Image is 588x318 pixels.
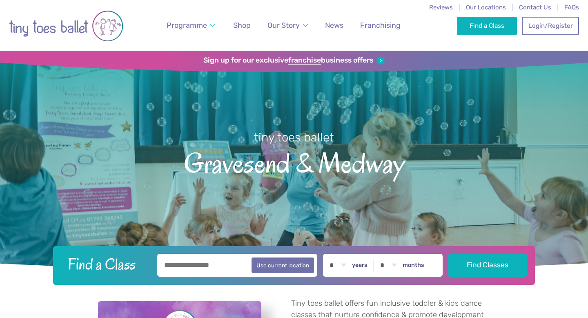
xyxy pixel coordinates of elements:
[167,21,207,29] span: Programme
[466,4,506,11] a: Our Locations
[429,4,453,11] a: Reviews
[360,21,401,29] span: Franchising
[457,17,517,35] a: Find a Class
[61,254,152,274] h2: Find a Class
[325,21,343,29] span: News
[264,16,312,35] a: Our Story
[9,5,123,47] img: tiny toes ballet
[163,16,219,35] a: Programme
[14,146,574,179] span: Gravesend & Medway
[352,262,367,269] label: years
[267,21,300,29] span: Our Story
[321,16,347,35] a: News
[233,21,251,29] span: Shop
[448,254,527,277] button: Find Classes
[403,262,424,269] label: months
[522,17,579,35] a: Login/Register
[356,16,404,35] a: Franchising
[203,56,384,65] a: Sign up for our exclusivefranchisebusiness offers
[254,130,334,144] small: tiny toes ballet
[252,258,314,273] button: Use current location
[519,4,551,11] a: Contact Us
[564,4,579,11] a: FAQs
[288,56,321,65] strong: franchise
[229,16,254,35] a: Shop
